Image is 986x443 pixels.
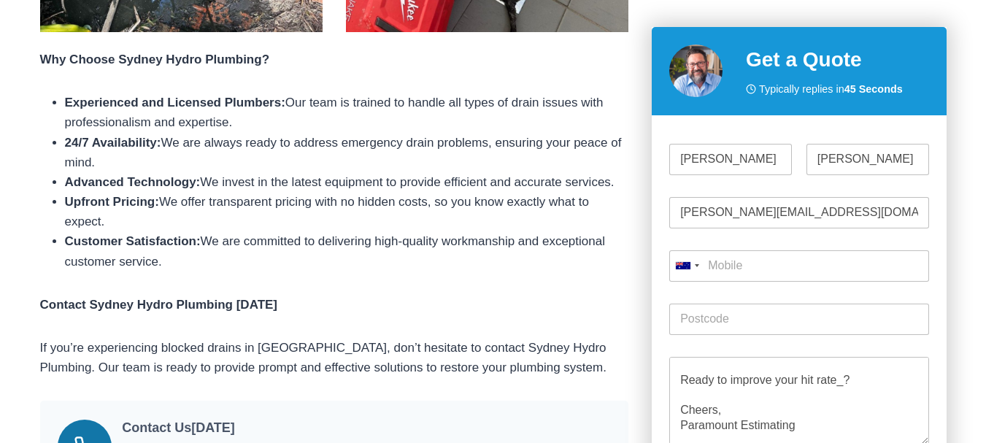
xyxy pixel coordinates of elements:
li: Our team is trained to handle all types of drain issues with professionalism and expertise.​ [65,93,629,132]
input: Postcode [669,304,928,335]
li: We are committed to delivering high-quality workmanship and exceptional customer service.​ [65,231,629,271]
span: Typically replies in [759,81,903,98]
li: We are always ready to address emergency drain problems, ensuring your peace of mind.​ [65,133,629,172]
a: Contact Us [122,420,191,435]
strong: 45 Seconds [844,83,903,95]
button: Selected country [669,250,704,282]
strong: Why Choose Sydney Hydro Plumbing? [40,53,270,66]
h2: Get a Quote [746,45,929,75]
li: We invest in the latest equipment to provide efficient and accurate services.​ [65,172,629,192]
strong: Advanced Technology: [65,175,201,189]
strong: Experienced and Licensed Plumbers: [65,96,285,109]
input: Mobile [669,250,928,282]
input: First Name [669,144,792,175]
strong: Contact Sydney Hydro Plumbing [DATE] [40,298,278,312]
input: Email [669,197,928,228]
strong: Upfront Pricing: [65,195,159,209]
strong: 24/7 Availability: [65,136,161,150]
h6: [DATE] [122,418,411,438]
input: Last Name [806,144,929,175]
li: We offer transparent pricing with no hidden costs, so you know exactly what to expect.​ [65,192,629,231]
strong: Customer Satisfaction: [65,234,201,248]
p: If you’re experiencing blocked drains in [GEOGRAPHIC_DATA], don’t hesitate to contact Sydney Hydr... [40,338,629,377]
